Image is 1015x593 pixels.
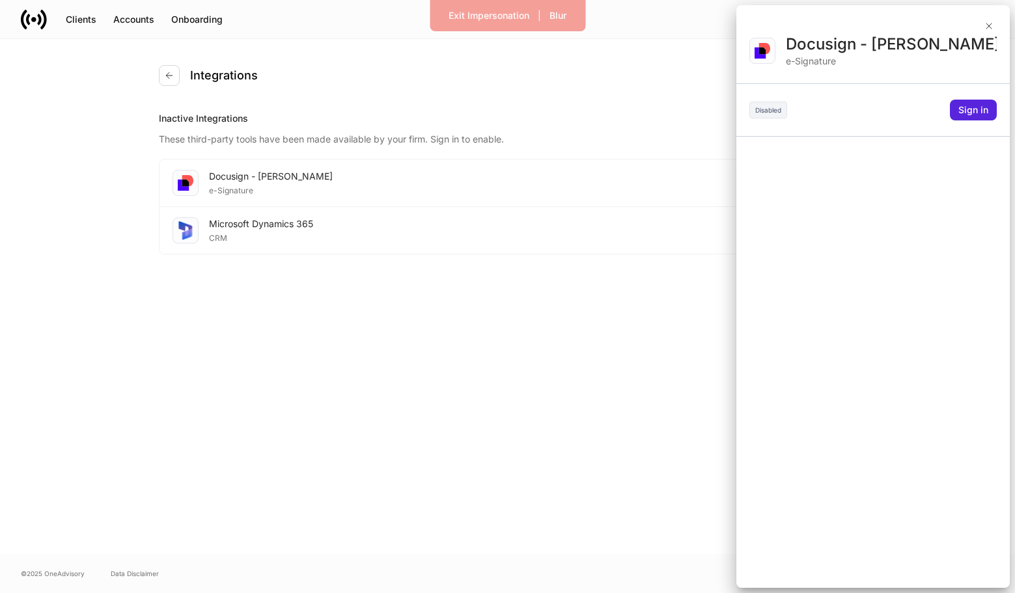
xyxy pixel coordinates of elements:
[549,9,566,22] div: Blur
[449,9,529,22] div: Exit Impersonation
[749,102,787,118] div: Disabled
[786,34,997,55] div: Docusign - [PERSON_NAME]
[950,100,997,120] button: Sign in
[958,103,988,117] div: Sign in
[786,55,997,68] div: e-Signature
